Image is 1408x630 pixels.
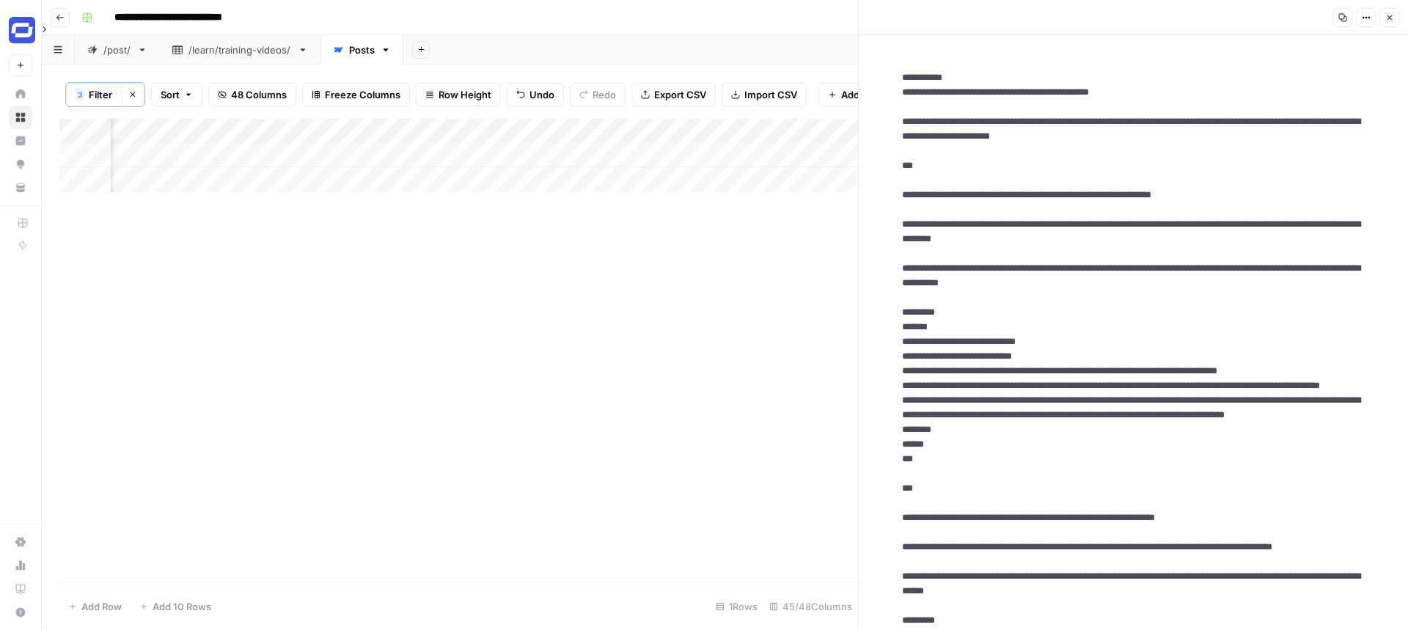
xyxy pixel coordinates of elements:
[439,87,491,102] span: Row Height
[103,43,131,57] div: /post/
[9,176,32,199] a: Your Data
[593,87,616,102] span: Redo
[208,83,296,106] button: 48 Columns
[570,83,626,106] button: Redo
[507,83,564,106] button: Undo
[151,83,202,106] button: Sort
[818,83,907,106] button: Add Column
[160,35,320,65] a: /learn/training-videos/
[529,87,554,102] span: Undo
[9,601,32,624] button: Help + Support
[188,43,292,57] div: /learn/training-videos/
[153,599,211,614] span: Add 10 Rows
[9,82,32,106] a: Home
[9,129,32,153] a: Insights
[9,577,32,601] a: Learning Hub
[9,106,32,129] a: Browse
[231,87,287,102] span: 48 Columns
[302,83,410,106] button: Freeze Columns
[631,83,716,106] button: Export CSV
[722,83,807,106] button: Import CSV
[349,43,375,57] div: Posts
[9,554,32,577] a: Usage
[161,87,180,102] span: Sort
[76,89,84,100] div: 3
[654,87,706,102] span: Export CSV
[66,83,121,106] button: 3Filter
[9,530,32,554] a: Settings
[9,153,32,176] a: Opportunities
[416,83,501,106] button: Row Height
[9,12,32,48] button: Workspace: Synthesia
[841,87,898,102] span: Add Column
[75,35,160,65] a: /post/
[89,87,112,102] span: Filter
[710,595,763,618] div: 1 Rows
[320,35,403,65] a: Posts
[78,89,82,100] span: 3
[131,595,220,618] button: Add 10 Rows
[325,87,400,102] span: Freeze Columns
[744,87,797,102] span: Import CSV
[81,599,122,614] span: Add Row
[9,17,35,43] img: Synthesia Logo
[763,595,858,618] div: 45/48 Columns
[59,595,131,618] button: Add Row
